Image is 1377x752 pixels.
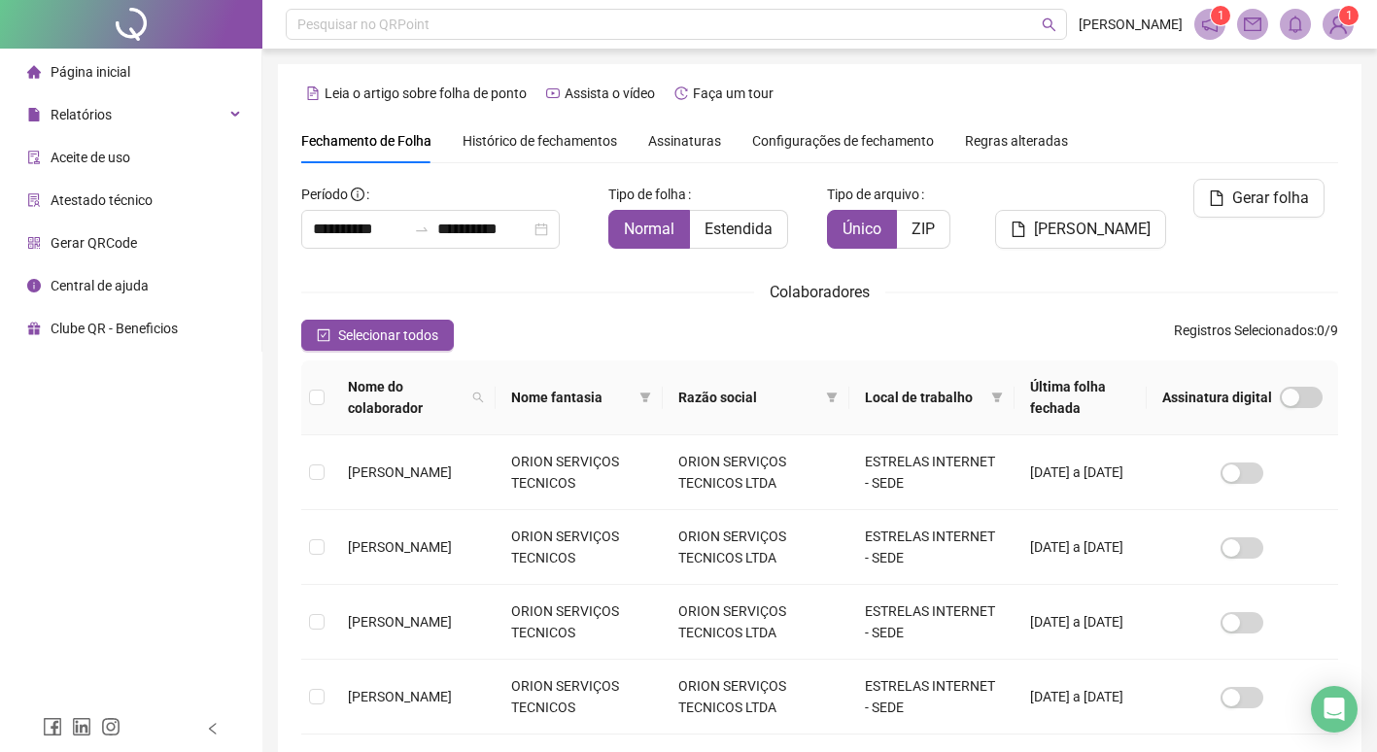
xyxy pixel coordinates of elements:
span: Registros Selecionados [1174,323,1314,338]
span: Gerar QRCode [51,235,137,251]
img: 92351 [1324,10,1353,39]
td: ESTRELAS INTERNET - SEDE [849,435,1015,510]
div: Open Intercom Messenger [1311,686,1358,733]
span: Selecionar todos [338,325,438,346]
span: Normal [624,220,674,238]
span: Gerar folha [1232,187,1309,210]
span: Único [843,220,881,238]
td: ESTRELAS INTERNET - SEDE [849,510,1015,585]
span: Nome do colaborador [348,376,465,419]
span: search [1042,17,1056,32]
sup: 1 [1211,6,1230,25]
td: ORION SERVIÇOS TECNICOS [496,510,663,585]
span: file [1011,222,1026,237]
span: audit [27,151,41,164]
span: file [27,108,41,121]
span: Relatórios [51,107,112,122]
span: ZIP [912,220,935,238]
span: [PERSON_NAME] [348,539,452,555]
span: [PERSON_NAME] [348,614,452,630]
span: to [414,222,430,237]
span: mail [1244,16,1261,33]
span: gift [27,322,41,335]
span: info-circle [351,188,364,201]
span: [PERSON_NAME] [348,689,452,704]
td: [DATE] a [DATE] [1015,435,1146,510]
span: [PERSON_NAME] [1034,218,1151,241]
td: [DATE] a [DATE] [1015,510,1146,585]
span: search [472,392,484,403]
span: Tipo de folha [608,184,686,205]
span: left [206,722,220,735]
span: Nome fantasia [511,387,632,408]
span: filter [987,383,1007,412]
span: : 0 / 9 [1174,320,1338,351]
button: Gerar folha [1193,179,1325,218]
td: ORION SERVIÇOS TECNICOS LTDA [663,435,850,510]
td: ESTRELAS INTERNET - SEDE [849,585,1015,660]
sup: Atualize o seu contato no menu Meus Dados [1339,6,1359,25]
span: filter [639,392,651,403]
span: filter [826,392,838,403]
span: Configurações de fechamento [752,134,934,148]
span: swap-right [414,222,430,237]
span: [PERSON_NAME] [348,464,452,480]
span: 1 [1218,9,1224,22]
span: Faça um tour [693,85,774,101]
span: Razão social [678,387,819,408]
td: ORION SERVIÇOS TECNICOS [496,435,663,510]
span: qrcode [27,236,41,250]
span: youtube [546,86,560,100]
td: [DATE] a [DATE] [1015,585,1146,660]
span: Assinaturas [648,134,721,148]
span: Histórico de fechamentos [463,133,617,149]
td: ORION SERVIÇOS TECNICOS [496,585,663,660]
span: file-text [306,86,320,100]
span: file [1209,190,1224,206]
td: [DATE] a [DATE] [1015,660,1146,735]
span: Atestado técnico [51,192,153,208]
span: Assinatura digital [1162,387,1272,408]
span: 1 [1346,9,1353,22]
span: Local de trabalho [865,387,983,408]
span: Regras alteradas [965,134,1068,148]
span: filter [636,383,655,412]
span: Estendida [705,220,773,238]
span: instagram [101,717,120,736]
span: [PERSON_NAME] [1079,14,1183,35]
span: Leia o artigo sobre folha de ponto [325,85,527,101]
td: ORION SERVIÇOS TECNICOS [496,660,663,735]
span: Clube QR - Beneficios [51,321,178,336]
span: solution [27,193,41,207]
span: Fechamento de Folha [301,133,431,149]
span: Período [301,187,348,202]
span: Página inicial [51,64,130,80]
span: history [674,86,688,100]
span: linkedin [72,717,91,736]
span: info-circle [27,279,41,292]
span: notification [1201,16,1219,33]
span: bell [1287,16,1304,33]
span: Aceite de uso [51,150,130,165]
span: Tipo de arquivo [827,184,919,205]
span: home [27,65,41,79]
span: Colaboradores [770,283,870,301]
span: filter [822,383,842,412]
span: check-square [317,328,330,342]
span: facebook [43,717,62,736]
span: Assista o vídeo [565,85,655,101]
td: ORION SERVIÇOS TECNICOS LTDA [663,585,850,660]
td: ORION SERVIÇOS TECNICOS LTDA [663,660,850,735]
th: Última folha fechada [1015,360,1146,435]
span: Central de ajuda [51,278,149,293]
span: search [468,372,488,423]
button: Selecionar todos [301,320,454,351]
span: filter [991,392,1003,403]
td: ORION SERVIÇOS TECNICOS LTDA [663,510,850,585]
td: ESTRELAS INTERNET - SEDE [849,660,1015,735]
button: [PERSON_NAME] [995,210,1166,249]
